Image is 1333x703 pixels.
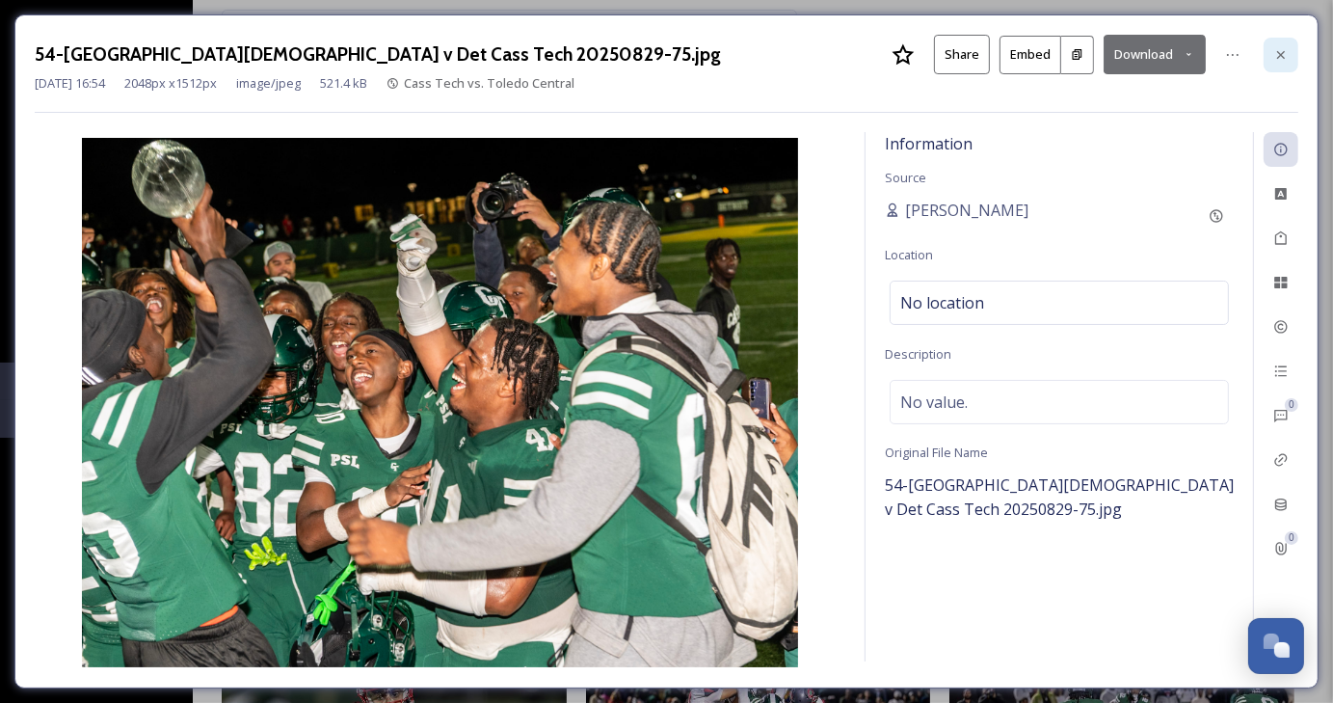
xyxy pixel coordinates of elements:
span: [DATE] 16:54 [35,74,105,93]
span: 521.4 kB [320,74,367,93]
span: Original File Name [885,444,988,461]
span: 54-[GEOGRAPHIC_DATA][DEMOGRAPHIC_DATA] v Det Cass Tech 20250829-75.jpg [885,474,1234,520]
button: Embed [1000,36,1061,74]
div: 0 [1285,398,1298,412]
span: Location [885,246,933,263]
span: Source [885,169,926,186]
span: 2048 px x 1512 px [124,74,217,93]
span: Description [885,345,951,363]
h3: 54-[GEOGRAPHIC_DATA][DEMOGRAPHIC_DATA] v Det Cass Tech 20250829-75.jpg [35,41,721,68]
button: Share [934,35,990,74]
span: image/jpeg [236,74,301,93]
img: 54-Toledo%20Central%20Catholic%20v%20Det%20Cass%20Tech%20%20%2020250829-75.jpg [35,138,845,667]
button: Open Chat [1248,618,1304,674]
span: Cass Tech vs. Toledo Central [404,74,574,92]
div: 0 [1285,531,1298,545]
button: Download [1104,35,1206,74]
span: No value. [900,391,968,414]
span: [PERSON_NAME] [905,199,1028,222]
span: Information [885,133,973,154]
span: No location [900,291,984,314]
